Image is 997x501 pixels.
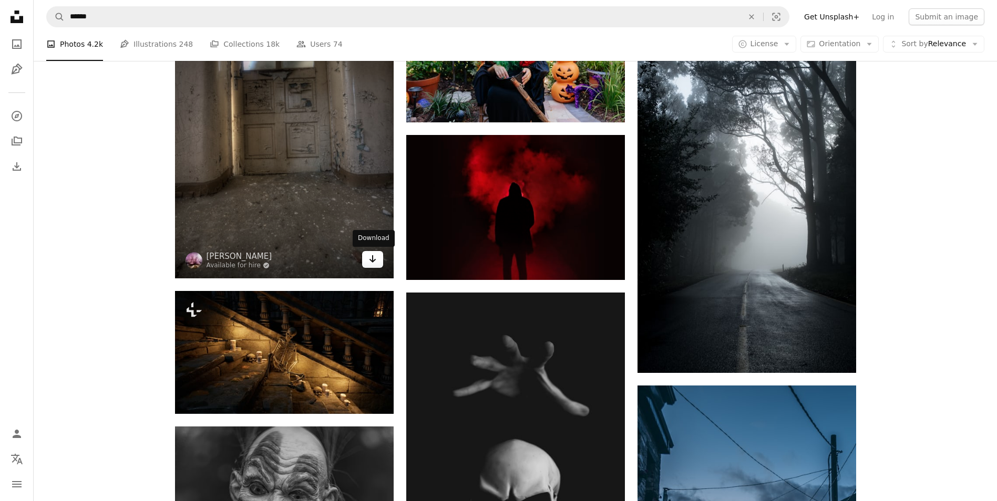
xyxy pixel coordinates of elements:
[296,27,343,61] a: Users 74
[207,251,272,262] a: [PERSON_NAME]
[6,34,27,55] a: Photos
[186,252,202,269] img: Go to Nathan Wright's profile
[638,204,856,213] a: gray road in between trees in grayscale photography
[819,39,860,48] span: Orientation
[751,39,778,48] span: License
[883,36,984,53] button: Sort byRelevance
[800,36,879,53] button: Orientation
[175,109,394,118] a: man leaning on frosted glass panel door
[866,8,900,25] a: Log in
[179,38,193,50] span: 248
[6,448,27,469] button: Language
[909,8,984,25] button: Submit an image
[120,27,193,61] a: Illustrations 248
[333,38,343,50] span: 74
[6,59,27,80] a: Illustrations
[406,202,625,212] a: silhouette of person on a dark place with smoke
[175,291,394,414] img: a bunch of candles that are on some steps
[406,135,625,280] img: silhouette of person on a dark place with smoke
[901,39,928,48] span: Sort by
[764,7,789,27] button: Visual search
[353,230,395,247] div: Download
[6,474,27,495] button: Menu
[6,423,27,444] a: Log in / Sign up
[210,27,280,61] a: Collections 18k
[798,8,866,25] a: Get Unsplash+
[638,45,856,373] img: gray road in between trees in grayscale photography
[266,38,280,50] span: 18k
[6,156,27,177] a: Download History
[6,131,27,152] a: Collections
[6,106,27,127] a: Explore
[732,36,797,53] button: License
[175,347,394,357] a: a bunch of candles that are on some steps
[362,251,383,268] a: Download
[47,7,65,27] button: Search Unsplash
[740,7,763,27] button: Clear
[901,39,966,49] span: Relevance
[6,6,27,29] a: Home — Unsplash
[207,262,272,270] a: Available for hire
[46,6,789,27] form: Find visuals sitewide
[406,451,625,461] a: human skull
